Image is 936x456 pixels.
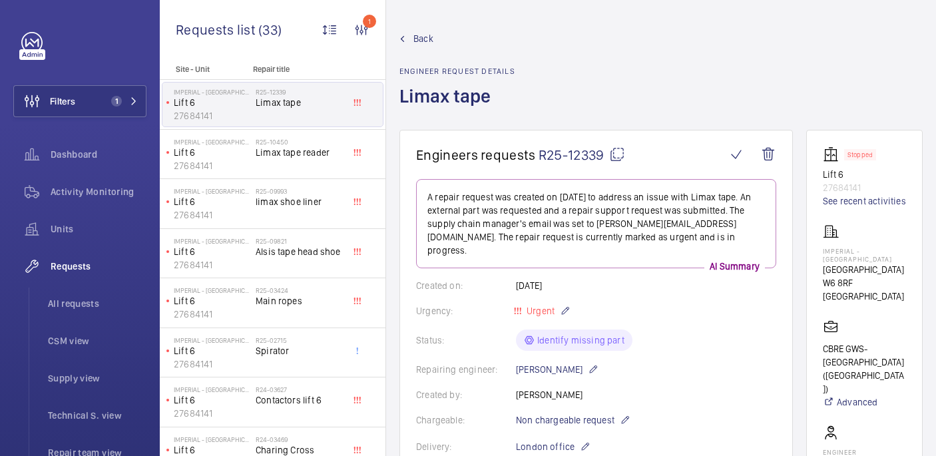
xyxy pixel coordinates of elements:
span: Contactors lift 6 [256,393,344,407]
p: 27684141 [174,258,250,272]
span: CSM view [48,334,146,347]
h2: R25-10450 [256,138,344,146]
p: Engineer [823,448,888,456]
p: Imperial - [GEOGRAPHIC_DATA] [174,88,250,96]
img: elevator.svg [823,146,844,162]
p: Imperial - [GEOGRAPHIC_DATA] [174,385,250,393]
p: Lift 6 [174,294,250,308]
span: Units [51,222,146,236]
p: 27684141 [174,159,250,172]
span: Requests [51,260,146,273]
span: Limax tape [256,96,344,109]
span: Alsis tape head shoe [256,245,344,258]
span: All requests [48,297,146,310]
a: Advanced [823,395,906,409]
p: 27684141 [823,181,906,194]
span: Supply view [48,371,146,385]
h2: R24-03469 [256,435,344,443]
p: Lift 6 [174,245,250,258]
span: Spirator [256,344,344,357]
p: Lift 6 [174,393,250,407]
p: Imperial - [GEOGRAPHIC_DATA] [823,247,906,263]
p: W6 8RF [GEOGRAPHIC_DATA] [823,276,906,303]
span: Requests list [176,21,258,38]
p: Site - Unit [160,65,248,74]
p: Lift 6 [174,146,250,159]
p: Lift 6 [174,344,250,357]
span: Technical S. view [48,409,146,422]
button: Filters1 [13,85,146,117]
span: Back [413,32,433,45]
h2: Engineer request details [399,67,515,76]
p: A repair request was created on [DATE] to address an issue with Limax tape. An external part was ... [427,190,765,257]
span: Activity Monitoring [51,185,146,198]
span: Engineers requests [416,146,536,163]
p: Imperial - [GEOGRAPHIC_DATA] [174,187,250,195]
p: [PERSON_NAME] [516,361,598,377]
p: 27684141 [174,109,250,122]
p: Imperial - [GEOGRAPHIC_DATA] [174,237,250,245]
p: Repair title [253,65,341,74]
span: limax shoe liner [256,195,344,208]
span: Urgent [524,306,555,316]
p: Imperial - [GEOGRAPHIC_DATA] [174,286,250,294]
span: Dashboard [51,148,146,161]
h2: R25-09993 [256,187,344,195]
h2: R25-09821 [256,237,344,245]
h2: R25-12339 [256,88,344,96]
span: Limax tape reader [256,146,344,159]
span: R25-12339 [539,146,625,163]
p: Stopped [847,152,873,157]
span: Main ropes [256,294,344,308]
p: CBRE GWS- [GEOGRAPHIC_DATA] ([GEOGRAPHIC_DATA]) [823,342,906,395]
p: 27684141 [174,208,250,222]
p: Lift 6 [174,96,250,109]
p: 27684141 [174,407,250,420]
h1: Limax tape [399,84,515,130]
h2: R25-03424 [256,286,344,294]
h2: R24-03627 [256,385,344,393]
p: AI Summary [704,260,765,273]
p: 27684141 [174,357,250,371]
p: Imperial - [GEOGRAPHIC_DATA] [174,435,250,443]
p: [GEOGRAPHIC_DATA] [823,263,906,276]
span: 1 [111,96,122,107]
p: Imperial - [GEOGRAPHIC_DATA] [174,138,250,146]
a: See recent activities [823,194,906,208]
span: Filters [50,95,75,108]
p: Lift 6 [174,195,250,208]
p: 27684141 [174,308,250,321]
p: Lift 6 [823,168,906,181]
h2: R25-02715 [256,336,344,344]
p: Imperial - [GEOGRAPHIC_DATA] [174,336,250,344]
span: Non chargeable request [516,413,614,427]
p: London office [516,439,590,455]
